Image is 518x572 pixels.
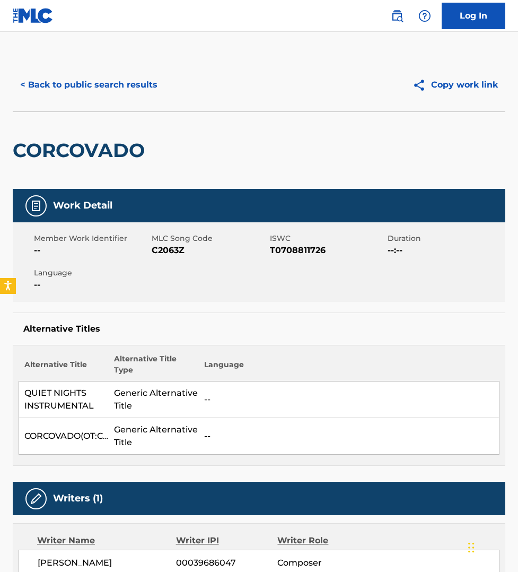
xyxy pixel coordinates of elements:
span: --:-- [388,244,503,257]
td: CORCOVADO(OT:CORCOVADO) [19,418,109,455]
div: Writer IPI [176,534,278,547]
a: Log In [442,3,505,29]
span: Duration [388,233,503,244]
button: Copy work link [405,72,505,98]
span: -- [34,279,149,291]
th: Alternative Title [19,353,109,382]
span: ISWC [270,233,385,244]
h5: Writers (1) [53,492,103,505]
th: Language [199,353,499,382]
h5: Alternative Titles [23,324,495,334]
td: -- [199,418,499,455]
img: Writers [30,492,42,505]
td: QUIET NIGHTS INSTRUMENTAL [19,382,109,418]
span: T0708811726 [270,244,385,257]
img: help [418,10,431,22]
span: Language [34,267,149,279]
span: Composer [277,557,370,569]
iframe: Chat Widget [465,521,518,572]
td: Generic Alternative Title [109,382,199,418]
div: Help [414,5,435,27]
span: [PERSON_NAME] [38,557,176,569]
img: Copy work link [412,79,431,92]
h2: CORCOVADO [13,138,150,162]
button: < Back to public search results [13,72,165,98]
span: MLC Song Code [152,233,267,244]
div: Drag [468,532,475,564]
a: Public Search [387,5,408,27]
span: 00039686047 [176,557,277,569]
h5: Work Detail [53,200,112,212]
span: C2063Z [152,244,267,257]
img: Work Detail [30,200,42,212]
div: Writer Role [277,534,370,547]
span: -- [34,244,149,257]
img: MLC Logo [13,8,54,23]
th: Alternative Title Type [109,353,199,382]
td: Generic Alternative Title [109,418,199,455]
div: Writer Name [37,534,176,547]
span: Member Work Identifier [34,233,149,244]
td: -- [199,382,499,418]
img: search [391,10,403,22]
